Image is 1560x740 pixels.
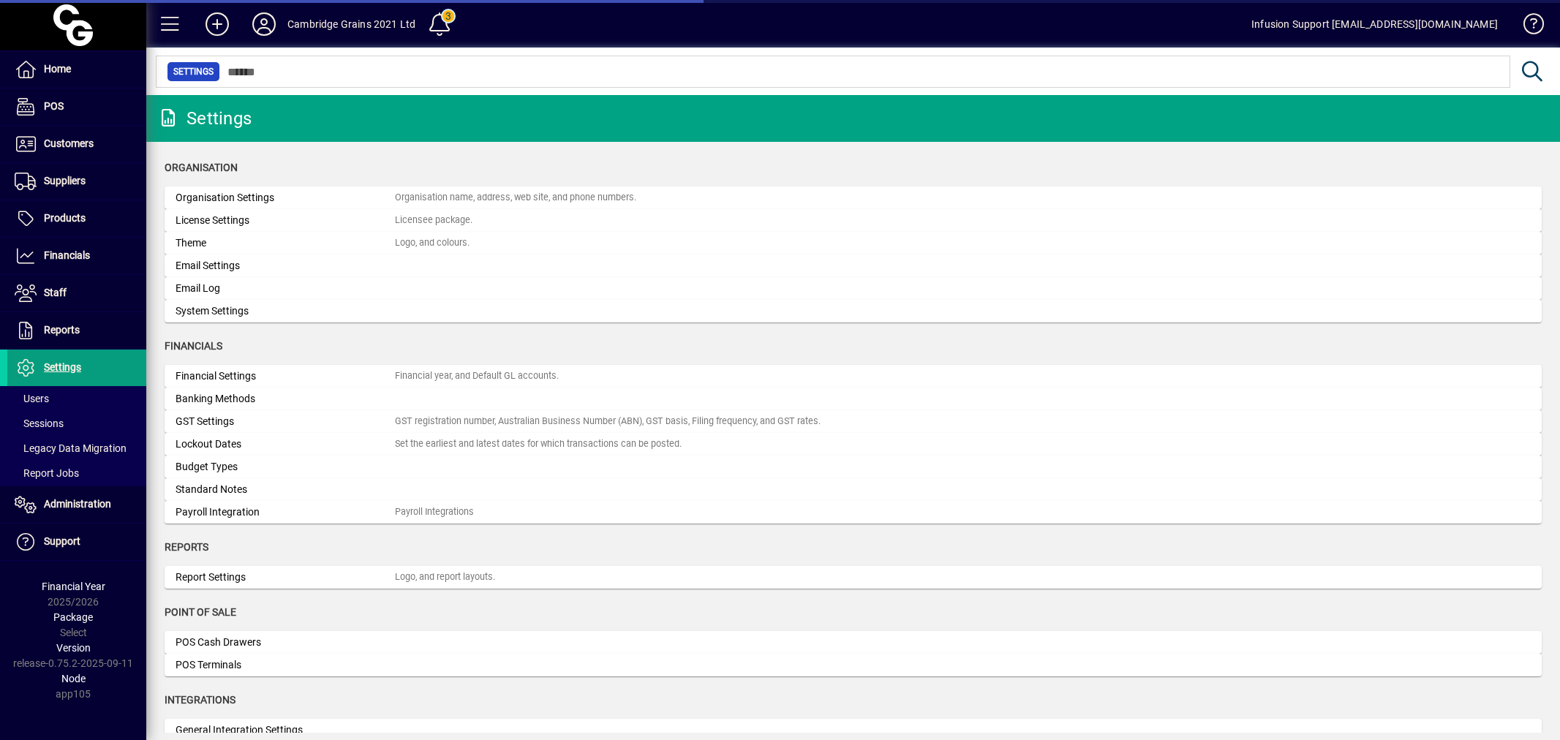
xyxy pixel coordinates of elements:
a: Administration [7,486,146,523]
span: Suppliers [44,175,86,186]
div: Financial Settings [176,369,395,384]
a: POS [7,88,146,125]
span: Reports [165,541,208,553]
span: Administration [44,498,111,510]
div: Email Log [176,281,395,296]
span: Products [44,212,86,224]
div: Licensee package. [395,214,472,227]
div: Infusion Support [EMAIL_ADDRESS][DOMAIN_NAME] [1251,12,1498,36]
div: Lockout Dates [176,437,395,452]
div: GST registration number, Australian Business Number (ABN), GST basis, Filing frequency, and GST r... [395,415,821,428]
div: Organisation Settings [176,190,395,205]
a: Knowledge Base [1512,3,1542,50]
span: Customers [44,137,94,149]
div: Email Settings [176,258,395,273]
a: Reports [7,312,146,349]
a: Home [7,51,146,88]
a: Organisation SettingsOrganisation name, address, web site, and phone numbers. [165,186,1542,209]
span: Organisation [165,162,238,173]
span: Sessions [15,418,64,429]
a: Financial SettingsFinancial year, and Default GL accounts. [165,365,1542,388]
span: Financials [165,340,222,352]
a: ThemeLogo, and colours. [165,232,1542,254]
div: Theme [176,235,395,251]
div: Payroll Integrations [395,505,474,519]
a: GST SettingsGST registration number, Australian Business Number (ABN), GST basis, Filing frequenc... [165,410,1542,433]
div: Set the earliest and latest dates for which transactions can be posted. [395,437,682,451]
a: Payroll IntegrationPayroll Integrations [165,501,1542,524]
a: Staff [7,275,146,312]
div: Budget Types [176,459,395,475]
span: Settings [173,64,214,79]
div: Banking Methods [176,391,395,407]
span: Staff [44,287,67,298]
span: Financials [44,249,90,261]
a: Report Jobs [7,461,146,486]
span: Package [53,611,93,623]
span: Report Jobs [15,467,79,479]
div: Logo, and report layouts. [395,570,495,584]
div: System Settings [176,303,395,319]
a: Financials [7,238,146,274]
div: Payroll Integration [176,505,395,520]
a: Support [7,524,146,560]
div: License Settings [176,213,395,228]
span: Legacy Data Migration [15,442,127,454]
a: Users [7,386,146,411]
span: Support [44,535,80,547]
a: System Settings [165,300,1542,322]
span: Reports [44,324,80,336]
div: Report Settings [176,570,395,585]
a: Lockout DatesSet the earliest and latest dates for which transactions can be posted. [165,433,1542,456]
a: POS Cash Drawers [165,631,1542,654]
div: Organisation name, address, web site, and phone numbers. [395,191,636,205]
span: Home [44,63,71,75]
a: Sessions [7,411,146,436]
a: Report SettingsLogo, and report layouts. [165,566,1542,589]
span: Point of Sale [165,606,236,618]
span: Users [15,393,49,404]
span: Node [61,673,86,684]
a: Suppliers [7,163,146,200]
a: License SettingsLicensee package. [165,209,1542,232]
a: Products [7,200,146,237]
div: Settings [157,107,252,130]
a: POS Terminals [165,654,1542,676]
a: Standard Notes [165,478,1542,501]
span: POS [44,100,64,112]
button: Add [194,11,241,37]
span: Settings [44,361,81,373]
span: Version [56,642,91,654]
a: Banking Methods [165,388,1542,410]
span: Integrations [165,694,235,706]
div: GST Settings [176,414,395,429]
div: POS Terminals [176,657,395,673]
a: Budget Types [165,456,1542,478]
div: POS Cash Drawers [176,635,395,650]
div: Cambridge Grains 2021 Ltd [287,12,415,36]
span: Financial Year [42,581,105,592]
div: General Integration Settings [176,722,395,738]
div: Logo, and colours. [395,236,470,250]
a: Customers [7,126,146,162]
a: Email Log [165,277,1542,300]
a: Legacy Data Migration [7,436,146,461]
div: Standard Notes [176,482,395,497]
div: Financial year, and Default GL accounts. [395,369,559,383]
a: Email Settings [165,254,1542,277]
button: Profile [241,11,287,37]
